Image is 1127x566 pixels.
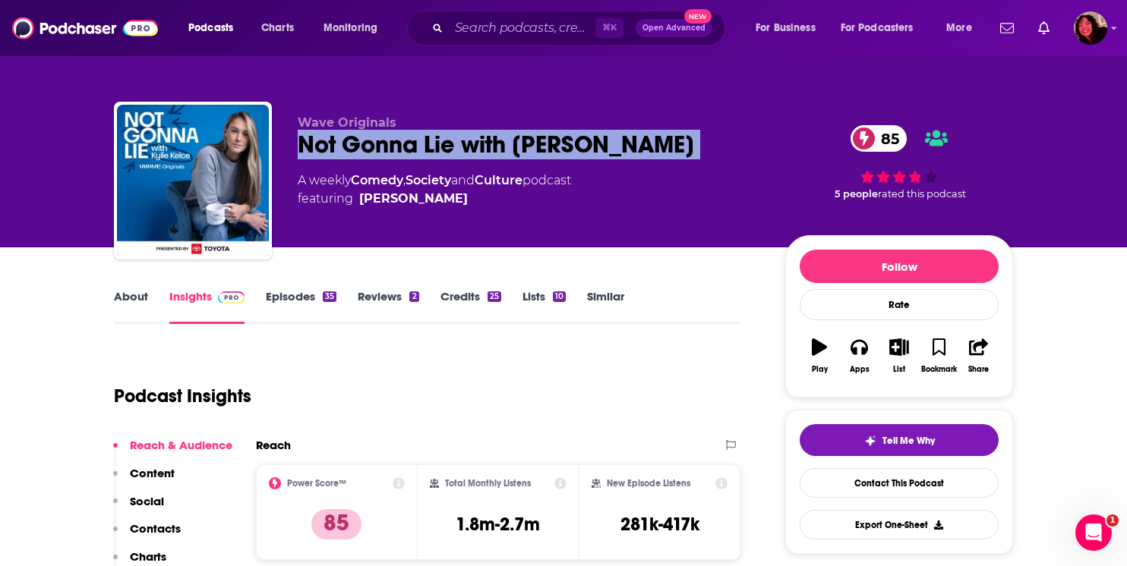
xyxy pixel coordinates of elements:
a: Episodes35 [266,289,336,324]
span: More [946,17,972,39]
input: Search podcasts, credits, & more... [449,16,595,40]
span: Open Advanced [642,24,706,32]
a: Comedy [351,173,403,187]
button: open menu [745,16,835,40]
img: Podchaser Pro [218,291,245,303]
a: Kylie Kelce [359,190,468,208]
h1: Podcast Insights [114,385,251,407]
div: 10 [553,291,566,302]
a: InsightsPodchaser Pro [169,289,245,324]
p: 85 [311,509,361,539]
h3: 1.8m-2.7m [456,513,540,536]
button: Content [113,466,175,494]
span: rated this podcast [878,188,966,200]
button: open menu [936,16,991,40]
span: 1 [1106,514,1119,527]
div: Bookmark [921,365,957,374]
a: Contact This Podcast [800,468,999,498]
a: About [114,289,148,324]
span: 5 people [835,188,878,200]
h2: Reach [256,438,291,452]
button: Share [959,329,999,383]
div: Play [812,365,828,374]
a: Show notifications dropdown [1032,15,1056,41]
span: Monitoring [324,17,377,39]
button: Open AdvancedNew [636,19,712,37]
button: Play [800,329,839,383]
span: For Business [756,17,816,39]
button: tell me why sparkleTell Me Why [800,424,999,456]
a: Reviews2 [358,289,418,324]
img: Podchaser - Follow, Share and Rate Podcasts [12,14,158,42]
span: Charts [261,17,294,39]
span: featuring [298,190,571,208]
span: , [403,173,406,187]
a: Charts [251,16,303,40]
span: 85 [866,125,907,152]
span: New [684,9,712,24]
div: Search podcasts, credits, & more... [421,11,740,46]
h2: Power Score™ [287,478,346,489]
button: Apps [839,329,879,383]
span: Wave Originals [298,115,396,130]
button: Show profile menu [1074,11,1107,45]
span: Logged in as Kathryn-Musilek [1074,11,1107,45]
button: open menu [178,16,253,40]
div: 35 [323,291,336,302]
button: open menu [831,16,936,40]
h3: 281k-417k [620,513,699,536]
button: Follow [800,250,999,283]
a: Lists10 [522,289,566,324]
button: open menu [313,16,397,40]
span: Tell Me Why [882,435,935,447]
div: 25 [488,291,501,302]
p: Contacts [130,521,181,536]
span: and [451,173,475,187]
div: 2 [409,291,418,302]
div: Apps [850,365,870,374]
p: Reach & Audience [130,438,232,452]
button: List [879,329,919,383]
span: Podcasts [188,17,233,39]
p: Content [130,466,175,480]
h2: Total Monthly Listens [445,478,531,489]
span: ⌘ K [595,18,623,38]
button: Export One-Sheet [800,510,999,539]
a: 85 [851,125,907,152]
span: For Podcasters [841,17,914,39]
a: Society [406,173,451,187]
a: Culture [475,173,522,187]
iframe: Intercom live chat [1075,514,1112,551]
button: Contacts [113,521,181,549]
div: Rate [800,289,999,320]
div: List [893,365,905,374]
img: Not Gonna Lie with Kylie Kelce [117,105,269,256]
div: 85 5 peoplerated this podcast [785,115,1013,209]
a: Similar [587,289,624,324]
p: Charts [130,549,166,564]
p: Social [130,494,164,508]
button: Reach & Audience [113,438,232,466]
div: Share [968,365,989,374]
a: Show notifications dropdown [994,15,1020,41]
img: User Profile [1074,11,1107,45]
div: A weekly podcast [298,171,571,208]
a: Credits25 [440,289,501,324]
img: tell me why sparkle [864,435,876,447]
button: Social [113,494,164,522]
h2: New Episode Listens [607,478,690,489]
button: Bookmark [919,329,958,383]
